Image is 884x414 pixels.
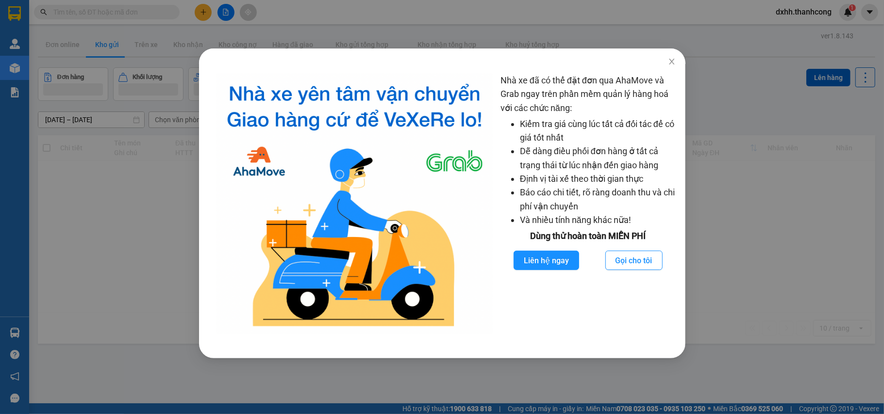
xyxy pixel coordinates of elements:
li: Và nhiều tính năng khác nữa! [520,213,676,227]
img: logo [217,74,493,334]
span: Liên hệ ngay [524,255,569,267]
div: Nhà xe đã có thể đặt đơn qua AhaMove và Grab ngay trên phần mềm quản lý hàng hoá với các chức năng: [500,74,676,334]
li: Định vị tài xế theo thời gian thực [520,172,676,186]
li: Kiểm tra giá cùng lúc tất cả đối tác để có giá tốt nhất [520,117,676,145]
div: Dùng thử hoàn toàn MIỄN PHÍ [500,229,676,243]
button: Close [658,48,685,76]
button: Liên hệ ngay [514,251,579,270]
li: Dễ dàng điều phối đơn hàng ở tất cả trạng thái từ lúc nhận đến giao hàng [520,144,676,172]
li: Báo cáo chi tiết, rõ ràng doanh thu và chi phí vận chuyển [520,186,676,213]
span: Gọi cho tôi [615,255,652,267]
button: Gọi cho tôi [605,251,662,270]
span: close [667,58,675,65]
